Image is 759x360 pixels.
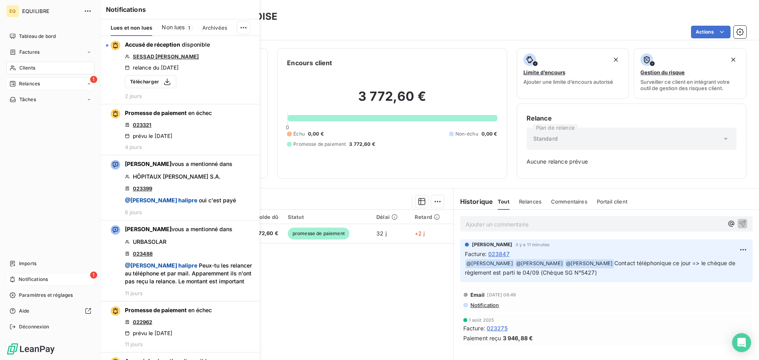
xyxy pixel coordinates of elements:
span: 4 jours [125,144,142,150]
span: promesse de paiement [288,228,349,239]
span: Non-échu [455,130,478,138]
span: 0 [286,124,289,130]
button: Promesse de paiement en échec022962prévu le [DATE]11 jours [101,302,259,352]
span: 3 772,60 € [349,141,375,148]
span: vous a mentionné dans [125,225,232,233]
span: Aide [19,307,30,315]
span: Notifications [19,276,48,283]
a: Aide [6,305,94,317]
a: 023488 [133,251,153,257]
h2: 3 772,60 € [287,89,497,112]
span: disponible [182,41,210,48]
span: +2 j [415,230,425,237]
span: en échec [188,109,212,116]
span: Gestion du risque [640,69,685,75]
button: Télécharger [125,75,176,88]
span: vous a mentionné dans [125,160,232,168]
span: Tâches [19,96,36,103]
span: il y a 11 minutes [516,242,550,247]
span: Portail client [597,198,627,205]
span: 1 [90,76,97,83]
span: Clients [19,64,35,72]
span: 0,00 € [481,130,497,138]
span: @ [PERSON_NAME] [565,259,614,268]
span: Standard [533,135,558,143]
span: @ [PERSON_NAME] [465,259,514,268]
span: 3 946,88 € [503,334,533,342]
span: [DATE] 08:49 [487,292,516,297]
span: Aucune relance prévue [527,158,736,166]
button: [PERSON_NAME]vous a mentionné dansHÔPITAUX [PERSON_NAME] S.A.023399 @[PERSON_NAME] halipre oui c'... [101,155,259,221]
button: [PERSON_NAME]vous a mentionné dansURBASOLAR023488 @[PERSON_NAME] halipre Peux-tu les relancer au ... [101,221,259,302]
span: Notification [470,302,499,308]
span: 3 772,60 € [242,230,278,237]
span: Limite d’encours [523,69,565,75]
span: Factures [19,49,40,56]
a: 023321 [133,122,151,128]
span: 023847 [488,250,510,258]
span: Commentaires [551,198,587,205]
span: URBASOLAR [133,238,166,246]
span: Ajouter une limite d’encours autorisé [523,79,613,85]
span: Facture : [463,324,485,332]
span: @ [PERSON_NAME] [515,259,564,268]
div: EQ [6,5,19,17]
span: 0,00 € [308,130,324,138]
span: Accusé de réception [125,41,180,48]
span: 11 jours [125,341,143,347]
div: Open Intercom Messenger [732,333,751,352]
button: Limite d’encoursAjouter une limite d’encours autorisé [517,48,629,99]
span: Contact téléphonique ce jour => le chèque de règlement est parti le 04/09 (Chèque SG N°5427) [465,260,737,276]
button: Accusé de réception disponibleSESSAD [PERSON_NAME]relance du [DATE]Télécharger2 jours [101,36,259,104]
span: Archivées [202,25,227,31]
h6: Notifications [106,5,255,14]
span: 11 jours [125,290,143,296]
div: prévu le [DATE] [125,133,172,139]
span: EQUILIBRE [22,8,79,14]
span: Promesse de paiement [293,141,346,148]
span: Paramètres et réglages [19,292,73,299]
h6: Historique [454,197,493,206]
span: 32 j [376,230,387,237]
span: 1 [186,24,193,31]
button: Promesse de paiement en échec023321prévu le [DATE]4 jours [101,104,259,155]
span: [PERSON_NAME] [472,241,513,248]
div: Délai [376,214,405,220]
span: Tout [498,198,510,205]
span: [PERSON_NAME] [125,160,172,167]
div: Solde dû [242,214,278,220]
div: prévu le [DATE] [125,330,172,336]
span: 1 août 2025 [469,318,495,322]
a: SESSAD [PERSON_NAME] [133,53,199,60]
a: 022962 [133,319,152,325]
span: HÔPITAUX [PERSON_NAME] S.A. [133,173,221,181]
span: @ [PERSON_NAME] halipre [125,197,197,204]
span: Échu [293,130,305,138]
span: Déconnexion [19,323,49,330]
img: Logo LeanPay [6,343,55,355]
span: oui c'est payé [125,196,236,204]
span: 6 jours [125,209,142,215]
a: 023399 [133,185,152,192]
span: @ [PERSON_NAME] halipre [125,262,197,269]
span: 1 [90,271,97,279]
h6: Encours client [287,58,332,68]
span: Relances [519,198,542,205]
div: relance du [DATE] [125,64,179,71]
span: 023275 [487,324,508,332]
span: [PERSON_NAME] [125,226,172,232]
span: Promesse de paiement [125,109,187,116]
h6: Relance [527,113,736,123]
span: Peux-tu les relancer au téléphone et par mail. Apparemment ils n'ont pas reçu la relance. Le mont... [125,262,255,285]
span: en échec [188,307,212,313]
div: Statut [288,214,367,220]
span: 2 jours [125,93,142,99]
span: Tableau de bord [19,33,56,40]
button: Actions [691,26,731,38]
div: Retard [415,214,449,220]
span: Non lues [162,23,185,31]
span: Paiement reçu [463,334,501,342]
span: Surveiller ce client en intégrant votre outil de gestion des risques client. [640,79,740,91]
button: Gestion du risqueSurveiller ce client en intégrant votre outil de gestion des risques client. [634,48,746,99]
span: Email [470,292,485,298]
